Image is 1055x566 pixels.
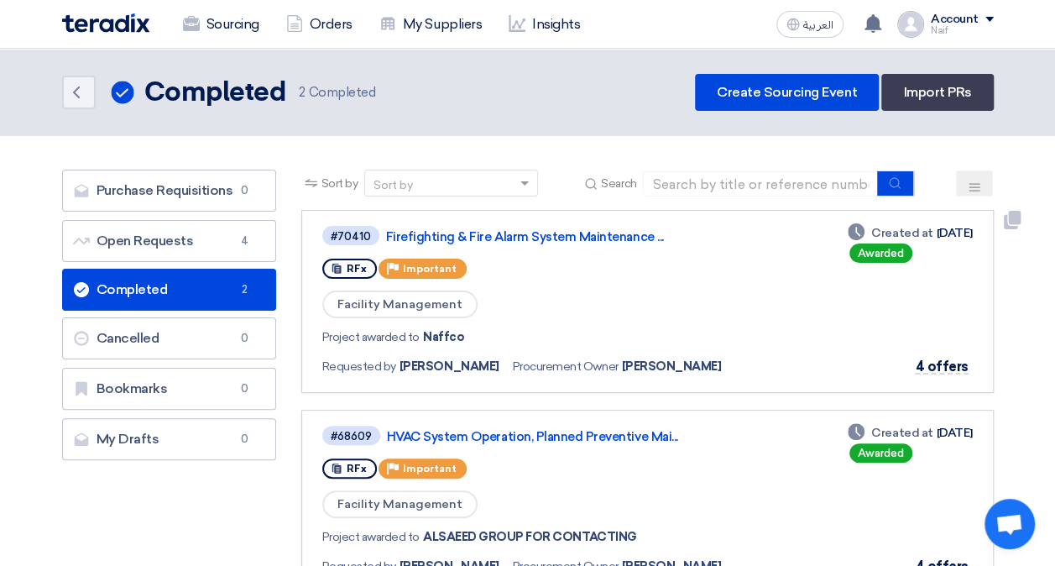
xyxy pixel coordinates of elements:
[62,170,276,212] a: Purchase Requisitions0
[62,269,276,311] a: Completed2
[170,6,273,43] a: Sourcing
[321,175,358,192] span: Sort by
[331,231,371,242] div: #70410
[322,291,478,318] span: Facility Management
[848,224,972,242] div: [DATE]
[347,263,367,275] span: RFx
[643,171,878,197] input: Search by title or reference number
[62,317,276,359] a: Cancelled0
[403,263,457,275] span: Important
[299,85,306,100] span: 2
[423,530,637,544] a: ALSAEED GROUP FOR CONTACTING
[331,431,372,442] div: #68609
[984,499,1035,549] a: Open chat
[403,463,457,474] span: Important
[601,175,636,192] span: Search
[273,6,366,43] a: Orders
[386,229,806,244] a: Firefighting & Fire Alarm System Maintenance ...
[495,6,593,43] a: Insights
[849,443,912,463] div: Awarded
[347,463,367,474] span: RFx
[881,74,993,111] a: Import PRs
[322,328,420,346] span: Project awarded to
[62,368,276,410] a: Bookmarks0
[931,13,979,27] div: Account
[235,281,255,298] span: 2
[299,83,375,102] span: Completed
[62,13,149,33] img: Teradix logo
[235,233,255,249] span: 4
[400,358,499,375] span: [PERSON_NAME]
[931,26,994,35] div: Naif
[235,431,255,448] span: 0
[322,528,420,546] span: Project awarded to
[62,220,276,262] a: Open Requests4
[915,359,968,375] span: 4 offers
[871,224,932,242] span: Created at
[513,358,619,375] span: Procurement Owner
[871,424,932,442] span: Created at
[695,74,879,111] a: Create Sourcing Event
[423,330,464,344] a: Naffco
[373,176,413,194] div: Sort by
[235,330,255,347] span: 0
[322,358,396,375] span: Requested by
[897,11,924,38] img: profile_test.png
[366,6,495,43] a: My Suppliers
[144,76,286,110] h2: Completed
[235,182,255,199] span: 0
[322,490,478,518] span: Facility Management
[387,429,807,444] a: HVAC System Operation, Planned Preventive Mai...
[776,11,843,38] button: العربية
[849,244,912,263] div: Awarded
[62,418,276,460] a: My Drafts0
[621,358,721,375] span: [PERSON_NAME]
[803,19,833,31] span: العربية
[848,424,972,442] div: [DATE]
[235,380,255,397] span: 0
